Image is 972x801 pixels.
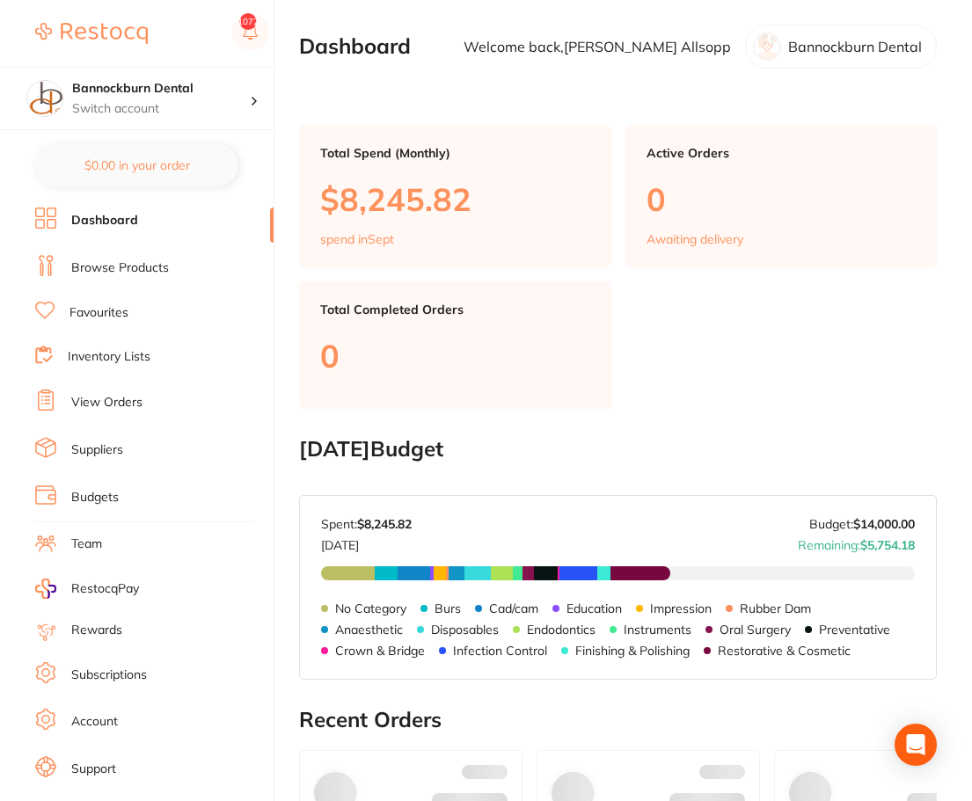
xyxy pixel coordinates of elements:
[68,348,150,366] a: Inventory Lists
[489,601,538,615] p: Cad/cam
[71,394,143,411] a: View Orders
[320,338,590,374] p: 0
[527,623,596,637] p: Endodontics
[35,23,148,44] img: Restocq Logo
[720,623,791,637] p: Oral Surgery
[575,644,690,658] p: Finishing & Polishing
[335,601,406,615] p: No Category
[71,259,169,277] a: Browse Products
[647,232,743,246] p: Awaiting delivery
[357,516,412,532] strong: $8,245.82
[71,212,138,229] a: Dashboard
[335,623,403,637] p: Anaesthetic
[71,535,102,553] a: Team
[299,125,611,267] a: Total Spend (Monthly)$8,245.82spend inSept
[435,601,461,615] p: Burs
[740,601,811,615] p: Rubber Dam
[895,724,937,766] div: Open Intercom Messenger
[647,181,917,217] p: 0
[718,644,851,658] p: Restorative & Cosmetic
[320,302,590,317] p: Total Completed Orders
[35,579,139,599] a: RestocqPay
[320,181,590,217] p: $8,245.82
[624,623,691,637] p: Instruments
[299,34,411,59] h2: Dashboard
[431,623,499,637] p: Disposables
[71,489,119,506] a: Budgets
[71,761,116,778] a: Support
[788,39,922,55] p: Bannockburn Dental
[853,516,915,532] strong: $14,000.00
[625,125,938,267] a: Active Orders0Awaiting delivery
[809,517,915,531] p: Budget:
[320,146,590,160] p: Total Spend (Monthly)
[27,81,62,116] img: Bannockburn Dental
[71,713,118,731] a: Account
[819,623,890,637] p: Preventative
[69,304,128,322] a: Favourites
[71,622,122,639] a: Rewards
[453,644,547,658] p: Infection Control
[335,644,425,658] p: Crown & Bridge
[299,281,611,409] a: Total Completed Orders0
[72,100,250,118] p: Switch account
[464,39,731,55] p: Welcome back, [PERSON_NAME] Allsopp
[35,144,238,186] button: $0.00 in your order
[647,146,917,160] p: Active Orders
[35,13,148,54] a: Restocq Logo
[566,601,622,615] p: Education
[71,441,123,459] a: Suppliers
[71,580,139,598] span: RestocqPay
[798,531,915,552] p: Remaining:
[320,232,394,246] p: spend in Sept
[299,437,937,462] h2: [DATE] Budget
[321,531,412,552] p: [DATE]
[650,601,712,615] p: Impression
[71,666,147,684] a: Subscriptions
[35,579,56,599] img: RestocqPay
[860,537,915,553] strong: $5,754.18
[321,517,412,531] p: Spent:
[72,80,250,98] h4: Bannockburn Dental
[299,708,937,732] h2: Recent Orders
